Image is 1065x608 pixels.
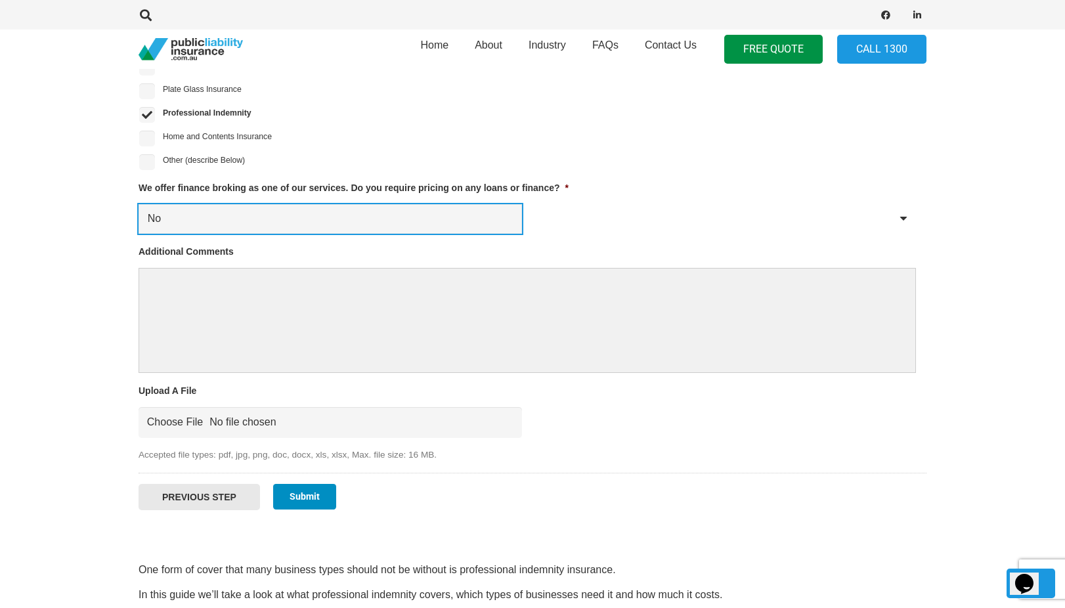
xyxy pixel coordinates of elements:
a: Industry [515,26,579,73]
a: Search [133,9,159,21]
span: Home [420,39,448,51]
label: Upload A File [139,385,196,397]
a: About [462,26,515,73]
label: We offer finance broking as one of our services. Do you require pricing on any loans or finance? [139,182,569,194]
label: Plate Glass Insurance [163,83,242,95]
input: Submit [273,484,336,510]
p: In this guide we’ll take a look at what professional indemnity covers, which types of businesses ... [139,588,926,602]
iframe: chat widget [1010,555,1052,595]
span: Accepted file types: pdf, jpg, png, doc, docx, xls, xlsx, Max. file size: 16 MB. [139,438,916,462]
a: FAQs [579,26,632,73]
span: Contact Us [645,39,697,51]
input: Previous Step [139,484,260,510]
a: pli_logotransparent [139,38,243,61]
label: Home and Contents Insurance [163,131,272,142]
span: About [475,39,502,51]
span: FAQs [592,39,619,51]
a: Facebook [877,6,895,24]
a: FREE QUOTE [724,35,823,64]
label: Other (describe Below) [163,154,245,166]
label: Professional Indemnity [163,107,251,119]
a: Contact Us [632,26,710,73]
p: One form of cover that many business types should not be without is professional indemnity insura... [139,563,926,577]
a: LinkedIn [908,6,926,24]
a: Call 1300 [837,35,926,64]
a: Back to top [1007,569,1055,598]
a: Home [407,26,462,73]
label: Additional Comments [139,246,234,257]
span: Industry [529,39,566,51]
